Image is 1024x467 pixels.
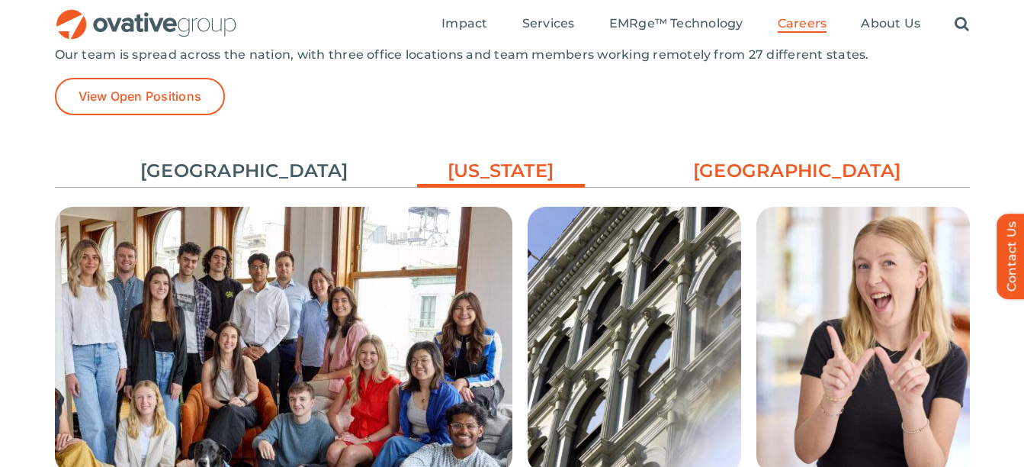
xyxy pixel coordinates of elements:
p: Our team is spread across the nation, with three office locations and team members working remote... [55,47,970,63]
span: Careers [778,16,827,31]
span: View Open Positions [79,89,202,104]
span: Services [522,16,575,31]
a: View Open Positions [55,78,226,115]
a: EMRge™ Technology [609,16,743,33]
span: EMRge™ Technology [609,16,743,31]
a: [US_STATE] [417,158,585,192]
a: OG_Full_horizontal_RGB [55,8,238,22]
span: Impact [441,16,487,31]
span: About Us [861,16,920,31]
a: About Us [861,16,920,33]
a: Impact [441,16,487,33]
ul: Post Filters [55,150,970,192]
a: Careers [778,16,827,33]
a: [GEOGRAPHIC_DATA] [140,158,308,184]
a: [GEOGRAPHIC_DATA] [693,158,861,184]
a: Services [522,16,575,33]
a: Search [955,16,969,33]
